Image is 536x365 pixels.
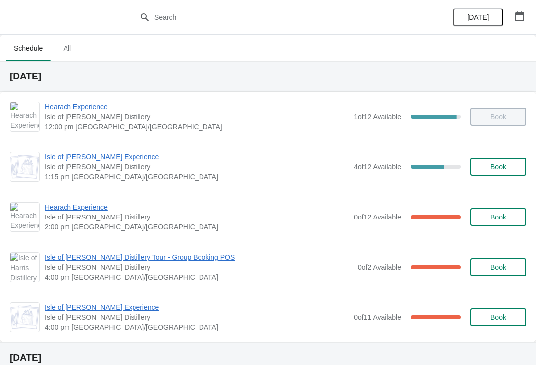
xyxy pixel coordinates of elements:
[45,252,353,262] span: Isle of [PERSON_NAME] Distillery Tour - Group Booking POS
[470,258,526,276] button: Book
[354,113,401,121] span: 1 of 12 Available
[45,322,349,332] span: 4:00 pm [GEOGRAPHIC_DATA]/[GEOGRAPHIC_DATA]
[10,102,39,131] img: Hearach Experience | Isle of Harris Distillery | 12:00 pm Europe/London
[467,13,489,21] span: [DATE]
[45,272,353,282] span: 4:00 pm [GEOGRAPHIC_DATA]/[GEOGRAPHIC_DATA]
[45,212,349,222] span: Isle of [PERSON_NAME] Distillery
[10,353,526,363] h2: [DATE]
[490,313,506,321] span: Book
[45,172,349,182] span: 1:15 pm [GEOGRAPHIC_DATA]/[GEOGRAPHIC_DATA]
[490,163,506,171] span: Book
[45,112,349,122] span: Isle of [PERSON_NAME] Distillery
[45,202,349,212] span: Hearach Experience
[10,203,39,231] img: Hearach Experience | Isle of Harris Distillery | 2:00 pm Europe/London
[10,305,39,329] img: Isle of Harris Gin Experience | Isle of Harris Distillery | 4:00 pm Europe/London
[45,312,349,322] span: Isle of [PERSON_NAME] Distillery
[10,155,39,179] img: Isle of Harris Gin Experience | Isle of Harris Distillery | 1:15 pm Europe/London
[45,262,353,272] span: Isle of [PERSON_NAME] Distillery
[354,163,401,171] span: 4 of 12 Available
[10,253,39,282] img: Isle of Harris Distillery Tour - Group Booking POS | Isle of Harris Distillery | 4:00 pm Europe/L...
[470,308,526,326] button: Book
[470,158,526,176] button: Book
[45,162,349,172] span: Isle of [PERSON_NAME] Distillery
[6,39,51,57] span: Schedule
[154,8,402,26] input: Search
[45,152,349,162] span: Isle of [PERSON_NAME] Experience
[470,208,526,226] button: Book
[10,72,526,81] h2: [DATE]
[45,102,349,112] span: Hearach Experience
[354,313,401,321] span: 0 of 11 Available
[354,213,401,221] span: 0 of 12 Available
[490,213,506,221] span: Book
[453,8,503,26] button: [DATE]
[490,263,506,271] span: Book
[45,302,349,312] span: Isle of [PERSON_NAME] Experience
[358,263,401,271] span: 0 of 2 Available
[55,39,79,57] span: All
[45,222,349,232] span: 2:00 pm [GEOGRAPHIC_DATA]/[GEOGRAPHIC_DATA]
[45,122,349,132] span: 12:00 pm [GEOGRAPHIC_DATA]/[GEOGRAPHIC_DATA]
